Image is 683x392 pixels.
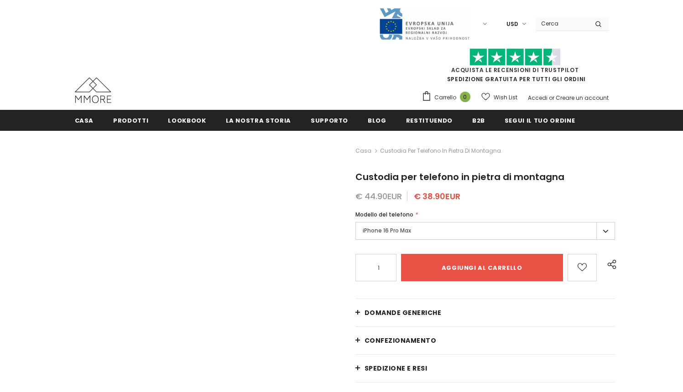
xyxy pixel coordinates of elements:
[311,110,348,130] a: supporto
[380,145,501,156] span: Custodia per telefono in pietra di montagna
[226,116,291,125] span: La nostra storia
[451,66,579,74] a: Acquista le recensioni di TrustPilot
[406,110,453,130] a: Restituendo
[168,116,206,125] span: Lookbook
[355,211,413,218] span: Modello del telefono
[226,110,291,130] a: La nostra storia
[355,222,615,240] label: iPhone 16 Pro Max
[469,48,561,66] img: Fidati di Pilot Stars
[549,94,554,102] span: or
[505,110,575,130] a: Segui il tuo ordine
[506,20,518,29] span: USD
[355,327,615,354] a: CONFEZIONAMENTO
[355,299,615,326] a: Domande generiche
[75,77,111,103] img: Casi MMORE
[379,7,470,41] img: Javni Razpis
[472,110,485,130] a: B2B
[311,116,348,125] span: supporto
[460,92,470,102] span: 0
[365,336,437,345] span: CONFEZIONAMENTO
[494,93,517,102] span: Wish List
[113,116,148,125] span: Prodotti
[75,110,94,130] a: Casa
[406,116,453,125] span: Restituendo
[355,355,615,382] a: Spedizione e resi
[414,191,460,202] span: € 38.90EUR
[481,89,517,105] a: Wish List
[113,110,148,130] a: Prodotti
[472,116,485,125] span: B2B
[75,116,94,125] span: Casa
[365,364,428,373] span: Spedizione e resi
[168,110,206,130] a: Lookbook
[422,52,609,83] span: SPEDIZIONE GRATUITA PER TUTTI GLI ORDINI
[434,93,456,102] span: Carrello
[422,91,475,104] a: Carrello 0
[355,170,564,183] span: Custodia per telefono in pietra di montagna
[368,116,386,125] span: Blog
[368,110,386,130] a: Blog
[536,17,588,30] input: Search Site
[355,191,402,202] span: € 44.90EUR
[379,20,470,27] a: Javni Razpis
[556,94,609,102] a: Creare un account
[355,145,371,156] a: Casa
[365,308,442,317] span: Domande generiche
[528,94,547,102] a: Accedi
[401,254,563,281] input: Aggiungi al carrello
[505,116,575,125] span: Segui il tuo ordine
